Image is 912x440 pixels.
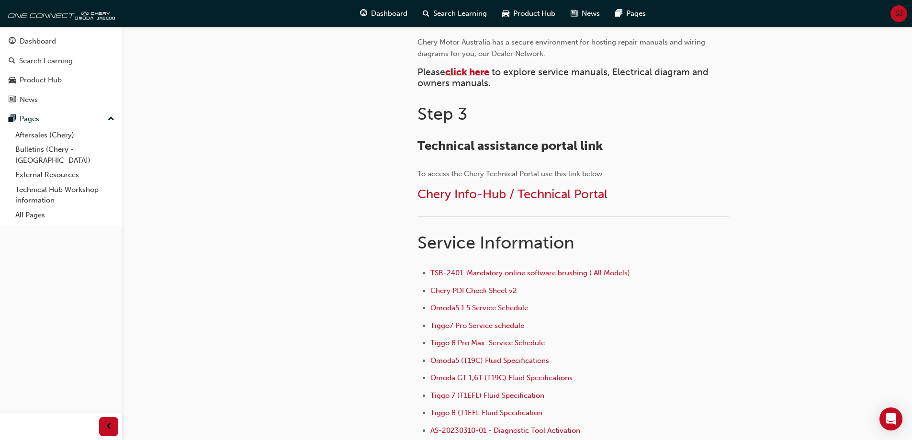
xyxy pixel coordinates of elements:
a: Aftersales (Chery) [11,128,118,143]
a: Bulletins (Chery - [GEOGRAPHIC_DATA]) [11,142,118,168]
span: news-icon [571,8,578,20]
a: click here [445,67,489,78]
span: pages-icon [9,115,16,124]
div: Dashboard [20,36,56,47]
span: Service Information [417,232,574,253]
div: Product Hub [20,75,62,86]
span: prev-icon [105,421,113,433]
span: Please [417,67,445,78]
a: pages-iconPages [608,4,653,23]
span: search-icon [9,57,15,66]
span: guage-icon [9,37,16,46]
a: car-iconProduct Hub [495,4,563,23]
a: news-iconNews [563,4,608,23]
span: Search Learning [433,8,487,19]
span: To access the Chery Technical Portal use this link below [417,169,602,178]
a: Tiggo 8 (T1EFL Fluid Specification [430,408,542,417]
a: search-iconSearch Learning [415,4,495,23]
span: guage-icon [360,8,367,20]
span: Step 3 [417,103,467,124]
button: Pages [4,110,118,128]
span: car-icon [9,76,16,85]
a: Product Hub [4,71,118,89]
a: All Pages [11,208,118,223]
a: Chery Info-Hub / Technical Portal [417,187,608,202]
span: SJ [895,8,903,19]
a: Omoda5 (T19C) Fluid Specifications [430,356,549,365]
a: Search Learning [4,52,118,70]
span: News [582,8,600,19]
span: Technical assistance portal link [417,138,603,153]
a: External Resources [11,168,118,182]
span: Product Hub [513,8,555,19]
a: Omoda GT 1,6T (T19C) Fluid Specifications [430,373,573,382]
span: Dashboard [371,8,407,19]
span: Chery Motor Australia has a secure environment for hosting repair manuals and wiring diagrams for... [417,38,707,58]
a: Chery PDI Check Sheet v2 [430,286,517,295]
span: Pages [626,8,646,19]
span: news-icon [9,96,16,104]
span: search-icon [423,8,429,20]
a: Tiggo7 Pro Service schedule [430,321,524,330]
a: AS-20230310-01 - Diagnostic Tool Activation [430,426,580,435]
a: TSB-2401: Mandatory online software brushing ( All Models) [430,269,630,277]
a: guage-iconDashboard [352,4,415,23]
a: Omoda5 1.5 Service Schedule [430,304,528,312]
a: News [4,91,118,109]
a: Tiggo 8 Pro Max Service Schedule [430,338,545,347]
span: up-icon [108,113,114,125]
button: DashboardSearch LearningProduct HubNews [4,31,118,110]
span: pages-icon [615,8,622,20]
div: Search Learning [19,56,73,67]
div: Open Intercom Messenger [879,407,902,430]
span: car-icon [502,8,509,20]
button: SJ [890,5,907,22]
span: to explore service manuals, Electrical diagram and owners manuals. [417,67,711,89]
a: Dashboard [4,33,118,50]
div: News [20,94,38,105]
a: Tiggo 7 (T1EFL) Fluid Specification [430,391,546,400]
div: Pages [20,113,39,124]
img: oneconnect [5,4,115,23]
a: Technical Hub Workshop information [11,182,118,208]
